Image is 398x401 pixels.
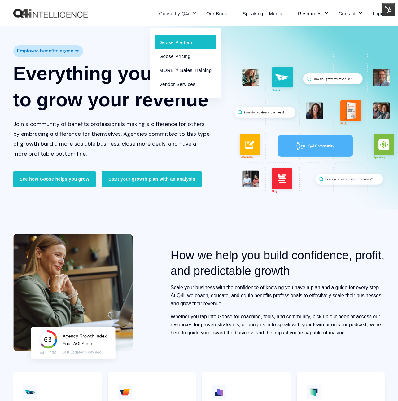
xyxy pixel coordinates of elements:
a: Vendor Services [155,77,216,91]
p: Whether you tap into Goose for coaching, tools, and community, pick up our book or access our res... [171,313,385,337]
img: 12 [211,385,227,400]
img: 10 [117,385,133,400]
a: Start your growth plan with an analysis [102,171,202,187]
img: Public Site ions [306,385,321,400]
img: Woman smiling looking at her laptop with a floating graphic displaying Agency Growth Index results [13,234,133,366]
a: Goose Pricing [155,49,216,63]
p: Join a community of benefits professionals making a difference for others by embracing a differen... [13,119,210,159]
a: Goose Platform [155,35,216,49]
h1: Everything you need to grow your revenue [13,60,210,113]
img: Goose icon [23,385,38,400]
img: HubSpot Tools Menu Toggle [382,3,395,16]
p: Scale your business with the confidence of knowing you have a plan and a guide for every step. At... [171,284,385,308]
img: Q4intelligence, LLC logo [13,9,88,18]
span: Employee benefits agencies [17,46,80,55]
h2: How we help you build confidence, profit, and predictable growth [171,248,385,279]
a: Back to Home [13,9,88,18]
a: See how Goose helps you grow [13,171,96,187]
a: MORE™ Sales Training [155,63,216,77]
